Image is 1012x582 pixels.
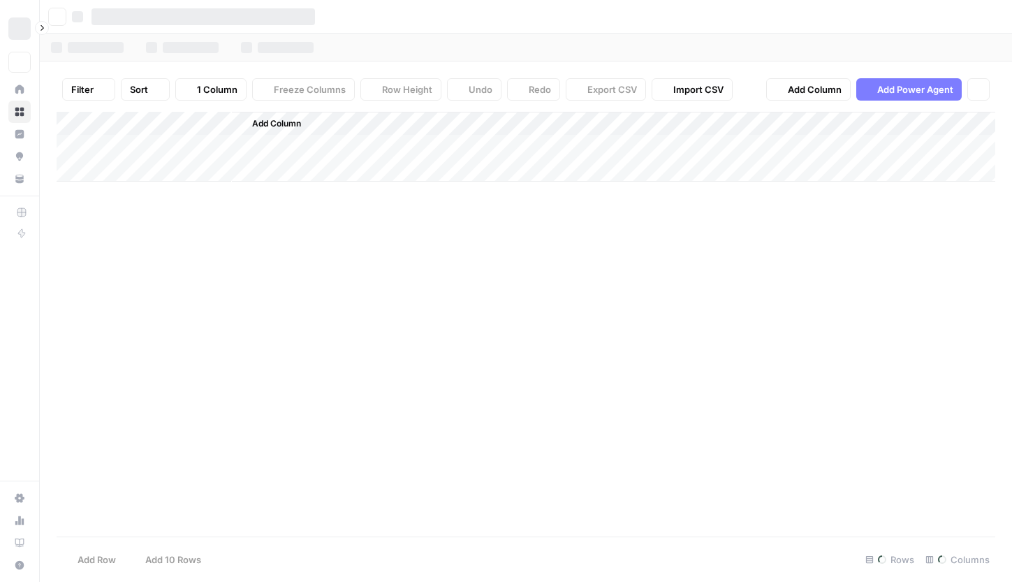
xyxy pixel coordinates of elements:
span: Import CSV [673,82,724,96]
span: Sort [130,82,148,96]
button: Redo [507,78,560,101]
span: Export CSV [587,82,637,96]
a: Browse [8,101,31,123]
span: Freeze Columns [274,82,346,96]
button: Sort [121,78,170,101]
button: Export CSV [566,78,646,101]
span: Undo [469,82,492,96]
button: Help + Support [8,554,31,576]
span: Redo [529,82,551,96]
span: Row Height [382,82,432,96]
span: 1 Column [197,82,237,96]
span: Filter [71,82,94,96]
div: Rows [860,548,920,571]
button: Undo [447,78,501,101]
span: Add 10 Rows [145,553,201,567]
button: Freeze Columns [252,78,355,101]
div: Columns [920,548,995,571]
span: Add Row [78,553,116,567]
button: Add 10 Rows [124,548,210,571]
span: Add Column [788,82,842,96]
button: Filter [62,78,115,101]
button: 1 Column [175,78,247,101]
button: Import CSV [652,78,733,101]
button: Row Height [360,78,441,101]
a: Insights [8,123,31,145]
span: Add Column [252,117,301,130]
a: Learning Hub [8,532,31,554]
button: Add Power Agent [856,78,962,101]
button: Add Column [766,78,851,101]
button: Add Row [57,548,124,571]
a: Your Data [8,168,31,190]
a: Opportunities [8,145,31,168]
button: Add Column [234,115,307,133]
span: Add Power Agent [877,82,953,96]
a: Usage [8,509,31,532]
a: Settings [8,487,31,509]
a: Home [8,78,31,101]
